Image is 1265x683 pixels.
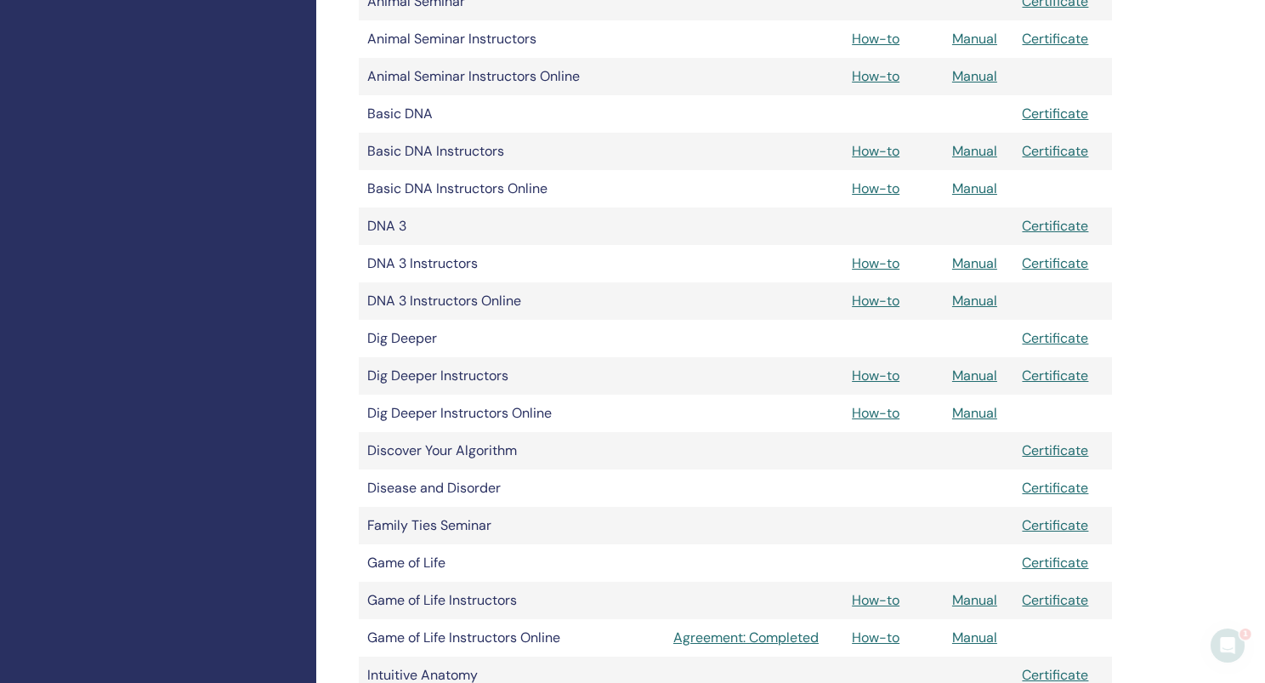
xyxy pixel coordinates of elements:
a: How-to [852,367,899,384]
a: Manual [952,67,997,85]
td: DNA 3 Instructors Online [359,282,665,320]
td: Discover Your Algorithm [359,432,665,470]
a: Manual [952,629,997,646]
a: How-to [852,404,899,422]
a: Manual [952,367,997,384]
a: How-to [852,254,899,272]
a: How-to [852,591,899,609]
a: Certificate [1022,30,1088,48]
td: DNA 3 [359,208,665,245]
a: Certificate [1022,217,1088,235]
a: Manual [952,142,997,160]
td: Disease and Disorder [359,470,665,507]
iframe: Intercom live chat [1207,625,1248,666]
a: Certificate [1022,105,1088,122]
a: Manual [952,30,997,48]
a: Manual [952,591,997,609]
td: DNA 3 Instructors [359,245,665,282]
a: Certificate [1022,441,1088,459]
a: How-to [852,629,899,646]
td: Animal Seminar Instructors [359,20,665,58]
a: Manual [952,292,997,310]
a: How-to [852,142,899,160]
a: Certificate [1022,142,1088,160]
td: Animal Seminar Instructors Online [359,58,665,95]
td: Dig Deeper Instructors Online [359,395,665,432]
a: How-to [852,67,899,85]
a: How-to [852,179,899,197]
a: Certificate [1022,367,1088,384]
td: Game of Life [359,544,665,582]
a: Manual [952,179,997,197]
td: Basic DNA [359,95,665,133]
a: Certificate [1022,591,1088,609]
a: Certificate [1022,329,1088,347]
a: How-to [852,292,899,310]
a: Certificate [1022,254,1088,272]
td: Game of Life Instructors Online [359,619,665,657]
a: Certificate [1022,479,1088,497]
td: Dig Deeper [359,320,665,357]
td: Game of Life Instructors [359,582,665,619]
span: 1 [1242,625,1256,639]
td: Dig Deeper Instructors [359,357,665,395]
a: Manual [952,404,997,422]
a: Certificate [1022,554,1088,572]
td: Basic DNA Instructors [359,133,665,170]
a: Agreement: Completed [673,628,835,648]
a: Manual [952,254,997,272]
a: How-to [852,30,899,48]
td: Family Ties Seminar [359,507,665,544]
td: Basic DNA Instructors Online [359,170,665,208]
a: Certificate [1022,516,1088,534]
